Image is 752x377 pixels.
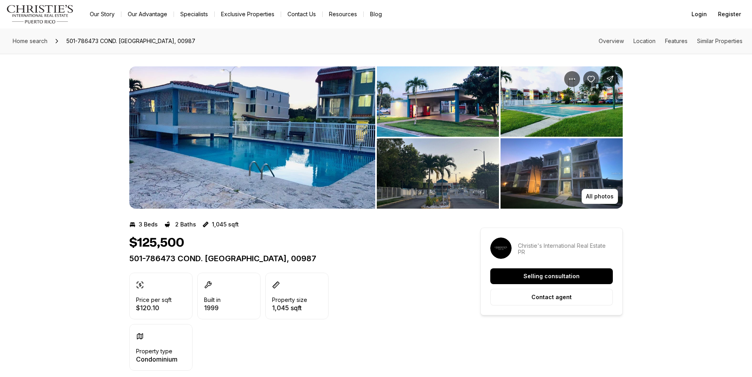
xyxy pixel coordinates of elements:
span: Login [692,11,707,17]
p: Contact agent [531,294,572,300]
nav: Page section menu [599,38,743,44]
button: View image gallery [501,66,623,137]
button: All photos [582,189,618,204]
p: $120.10 [136,305,172,311]
p: Property type [136,348,172,354]
button: Selling consultation [490,268,613,284]
button: Save Property: 501-786473 COND. VEREDAS DEL RIO #E-342 [583,71,599,87]
a: Home search [9,35,51,47]
li: 1 of 8 [129,66,375,209]
button: Login [687,6,712,22]
span: 501-786473 COND. [GEOGRAPHIC_DATA], 00987 [63,35,198,47]
a: Resources [323,9,363,20]
a: Specialists [174,9,214,20]
p: Selling consultation [523,273,580,279]
p: 501-786473 COND. [GEOGRAPHIC_DATA], 00987 [129,254,452,263]
a: Our Story [83,9,121,20]
p: 1,045 sqft [272,305,307,311]
button: View image gallery [129,66,375,209]
a: Skip to: Location [633,38,656,44]
button: Register [713,6,746,22]
button: Share Property: 501-786473 COND. VEREDAS DEL RIO #E-342 [602,71,618,87]
p: Property size [272,297,307,303]
div: Listing Photos [129,66,623,209]
a: Blog [364,9,388,20]
p: Christie's International Real Estate PR [518,243,613,255]
p: Condominium [136,356,178,362]
p: 3 Beds [139,221,158,228]
button: View image gallery [501,138,623,209]
a: Our Advantage [121,9,174,20]
a: Skip to: Features [665,38,688,44]
button: Contact agent [490,289,613,305]
span: Home search [13,38,47,44]
p: All photos [586,193,614,200]
p: 1,045 sqft [212,221,239,228]
p: Built in [204,297,221,303]
li: 2 of 8 [377,66,623,209]
button: View image gallery [377,66,499,137]
p: 2 Baths [175,221,196,228]
button: Property options [564,71,580,87]
span: Register [718,11,741,17]
button: Contact Us [281,9,322,20]
a: Skip to: Similar Properties [697,38,743,44]
a: Exclusive Properties [215,9,281,20]
button: View image gallery [377,138,499,209]
p: Price per sqft [136,297,172,303]
img: logo [6,5,74,24]
h1: $125,500 [129,236,184,251]
p: 1999 [204,305,221,311]
a: Skip to: Overview [599,38,624,44]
